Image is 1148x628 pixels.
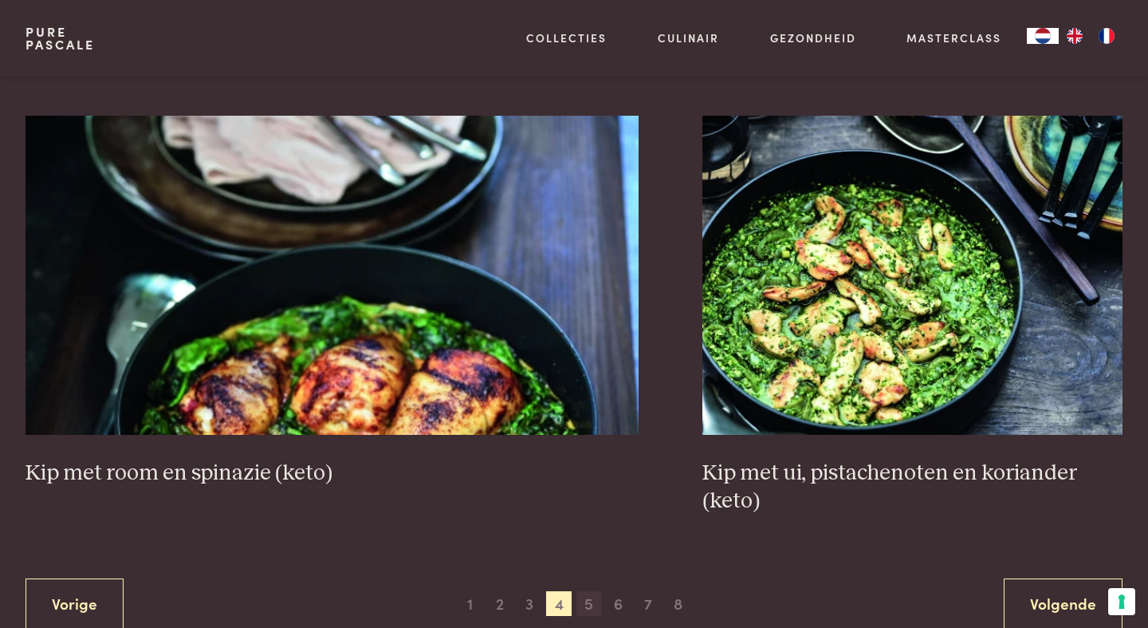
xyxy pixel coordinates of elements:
[1108,588,1135,615] button: Uw voorkeuren voor toestemming voor trackingtechnologieën
[606,591,631,617] span: 6
[526,30,607,46] a: Collecties
[458,591,483,617] span: 1
[665,591,690,617] span: 8
[1027,28,1059,44] div: Language
[906,30,1001,46] a: Masterclass
[1091,28,1122,44] a: FR
[702,116,1122,515] a: Kip met ui, pistachenoten en koriander (keto) Kip met ui, pistachenoten en koriander (keto)
[1027,28,1122,44] aside: Language selected: Nederlands
[517,591,542,617] span: 3
[702,460,1122,515] h3: Kip met ui, pistachenoten en koriander (keto)
[576,591,602,617] span: 5
[26,460,639,488] h3: Kip met room en spinazie (keto)
[1027,28,1059,44] a: NL
[770,30,856,46] a: Gezondheid
[1059,28,1091,44] a: EN
[635,591,661,617] span: 7
[26,26,95,51] a: PurePascale
[702,116,1122,435] img: Kip met ui, pistachenoten en koriander (keto)
[26,116,639,435] img: Kip met room en spinazie (keto)
[1059,28,1122,44] ul: Language list
[487,591,513,617] span: 2
[658,30,719,46] a: Culinair
[26,116,639,488] a: Kip met room en spinazie (keto) Kip met room en spinazie (keto)
[546,591,572,617] span: 4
